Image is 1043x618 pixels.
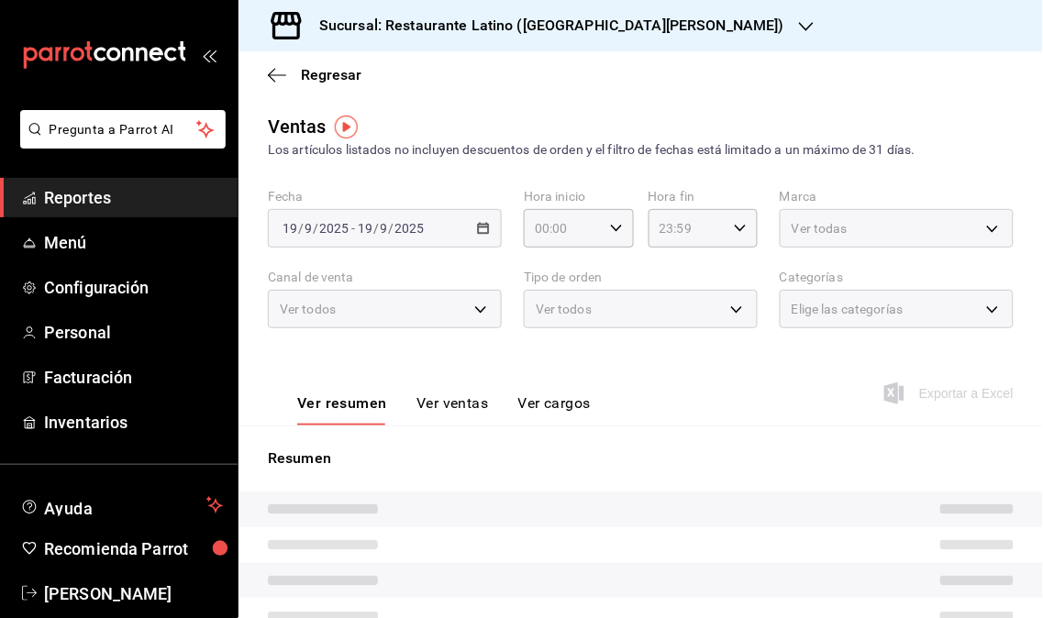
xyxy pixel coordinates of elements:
span: Regresar [301,66,361,83]
h3: Sucursal: Restaurante Latino ([GEOGRAPHIC_DATA][PERSON_NAME]) [305,15,784,37]
span: [PERSON_NAME] [44,581,223,606]
label: Tipo de orden [524,271,758,284]
label: Hora inicio [524,191,634,204]
div: Los artículos listados no incluyen descuentos de orden y el filtro de fechas está limitado a un m... [268,140,1014,160]
span: Recomienda Parrot [44,536,223,561]
input: ---- [318,221,350,236]
button: Pregunta a Parrot AI [20,110,226,149]
input: ---- [394,221,426,236]
input: -- [380,221,389,236]
input: -- [304,221,313,236]
button: Ver cargos [518,394,592,425]
span: Reportes [44,185,223,210]
button: open_drawer_menu [202,48,216,62]
label: Categorías [780,271,1014,284]
span: Personal [44,320,223,345]
input: -- [282,221,298,236]
span: Configuración [44,275,223,300]
span: Elige las categorías [792,300,904,318]
div: Ventas [268,113,327,140]
span: Ayuda [44,494,199,516]
span: / [373,221,379,236]
span: / [313,221,318,236]
span: Inventarios [44,410,223,435]
span: Menú [44,230,223,255]
button: Ver ventas [416,394,489,425]
span: - [351,221,355,236]
span: Ver todos [280,300,336,318]
a: Pregunta a Parrot AI [13,133,226,152]
button: Ver resumen [297,394,387,425]
span: / [389,221,394,236]
button: Regresar [268,66,361,83]
div: navigation tabs [297,394,591,425]
span: Ver todos [536,300,592,318]
span: Facturación [44,365,223,390]
label: Hora fin [649,191,759,204]
label: Canal de venta [268,271,502,284]
label: Fecha [268,191,502,204]
label: Marca [780,191,1014,204]
span: Ver todas [792,219,848,237]
span: / [298,221,304,236]
p: Resumen [268,447,1014,469]
img: Tooltip marker [335,116,358,138]
input: -- [357,221,373,236]
span: Pregunta a Parrot AI [50,120,197,139]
